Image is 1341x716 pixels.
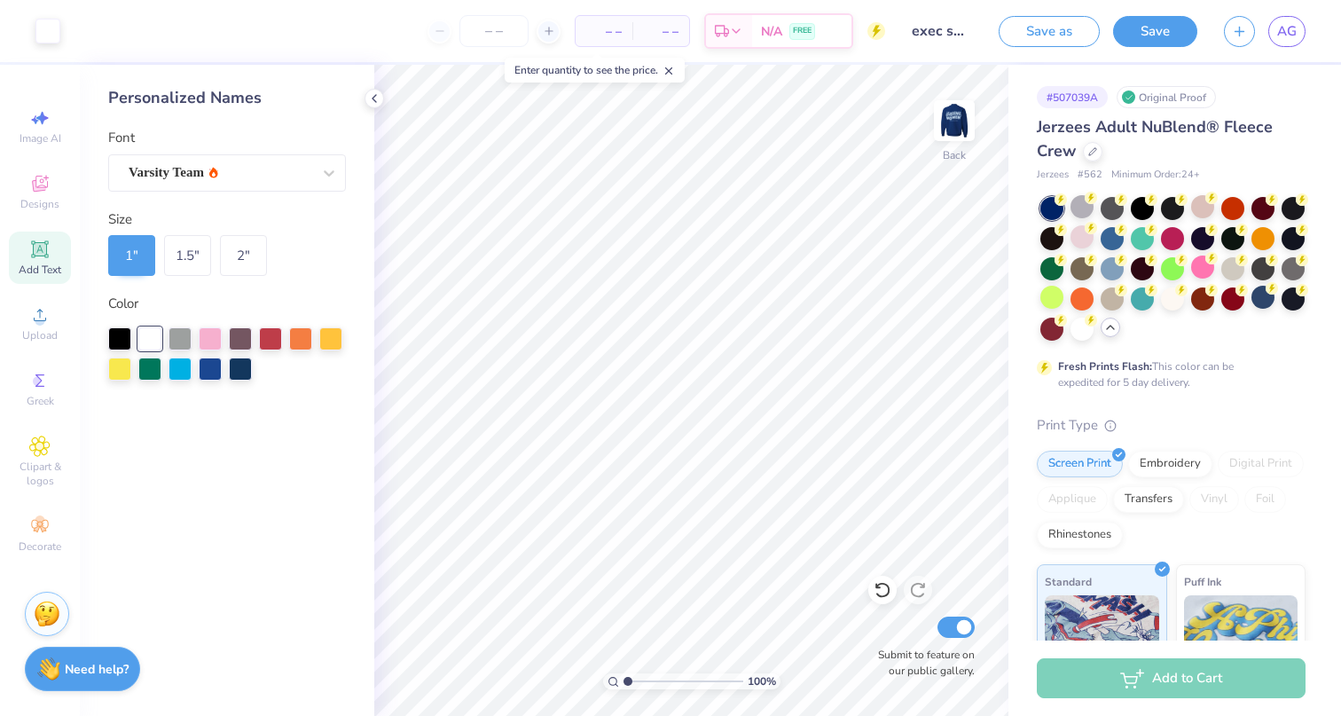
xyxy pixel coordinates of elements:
[1113,16,1197,47] button: Save
[1037,86,1108,108] div: # 507039A
[1037,522,1123,548] div: Rhinestones
[1058,359,1152,374] strong: Fresh Prints Flash:
[1058,358,1276,390] div: This color can be expedited for 5 day delivery.
[1117,86,1216,108] div: Original Proof
[9,460,71,488] span: Clipart & logos
[937,103,972,138] img: Back
[108,235,155,276] div: 1 "
[586,22,622,41] span: – –
[19,539,61,554] span: Decorate
[999,16,1100,47] button: Save as
[505,58,685,83] div: Enter quantity to see the price.
[1113,486,1184,513] div: Transfers
[761,22,782,41] span: N/A
[643,22,678,41] span: – –
[108,294,346,314] div: Color
[164,235,211,276] div: 1.5 "
[793,25,812,37] span: FREE
[1244,486,1286,513] div: Foil
[108,86,346,110] div: Personalized Names
[1078,168,1102,183] span: # 562
[19,263,61,277] span: Add Text
[898,13,985,49] input: Untitled Design
[1045,572,1092,591] span: Standard
[1037,168,1069,183] span: Jerzees
[1218,451,1304,477] div: Digital Print
[1037,116,1273,161] span: Jerzees Adult NuBlend® Fleece Crew
[108,209,346,230] div: Size
[1037,415,1306,436] div: Print Type
[1184,595,1298,684] img: Puff Ink
[20,131,61,146] span: Image AI
[1128,451,1212,477] div: Embroidery
[65,661,129,678] strong: Need help?
[22,328,58,342] span: Upload
[1037,451,1123,477] div: Screen Print
[20,197,59,211] span: Designs
[108,128,135,148] label: Font
[1037,486,1108,513] div: Applique
[1277,21,1297,42] span: AG
[748,673,776,689] span: 100 %
[459,15,529,47] input: – –
[1268,16,1306,47] a: AG
[27,394,54,408] span: Greek
[1184,572,1221,591] span: Puff Ink
[220,235,267,276] div: 2 "
[1111,168,1200,183] span: Minimum Order: 24 +
[1045,595,1159,684] img: Standard
[868,647,975,679] label: Submit to feature on our public gallery.
[943,147,966,163] div: Back
[1189,486,1239,513] div: Vinyl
